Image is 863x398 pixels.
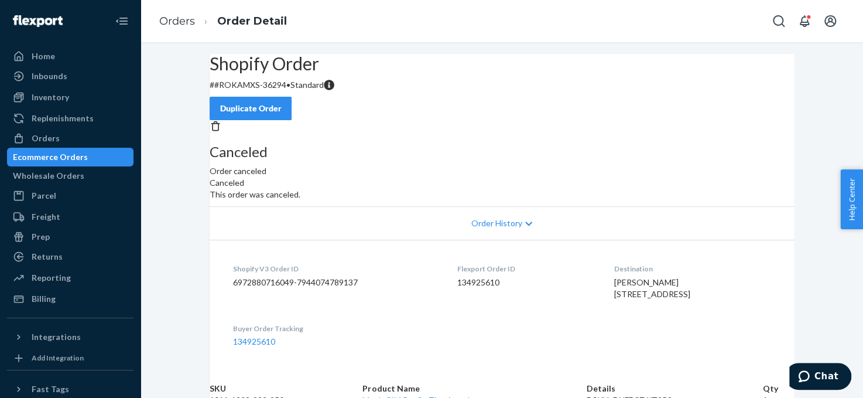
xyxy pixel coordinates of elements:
[7,207,133,226] a: Freight
[233,336,275,346] a: 134925610
[32,211,60,223] div: Freight
[32,251,63,263] div: Returns
[210,144,794,177] div: Order canceled
[789,363,851,392] iframe: Opens a widget where you can chat to one of our agents
[13,15,63,27] img: Flexport logo
[793,9,816,33] button: Open notifications
[471,217,522,229] span: Order History
[32,231,50,243] div: Prep
[32,190,56,202] div: Parcel
[614,264,770,274] dt: Destination
[614,277,690,299] span: [PERSON_NAME] [STREET_ADDRESS]
[7,328,133,346] button: Integrations
[150,4,296,39] ol: breadcrumbs
[762,383,794,394] th: Qty
[13,170,84,182] div: Wholesale Orders
[32,132,60,144] div: Orders
[362,383,587,394] th: Product Name
[7,47,133,66] a: Home
[32,293,56,305] div: Billing
[210,79,794,91] p: # #ROKAMXS-36294
[32,331,81,343] div: Integrations
[32,70,67,82] div: Inbounds
[7,166,133,185] a: Wholesale Orders
[7,148,133,166] a: Ecommerce Orders
[233,324,438,334] dt: Buyer Order Tracking
[220,103,282,114] div: Duplicate Order
[457,277,595,288] dd: 134925610
[233,264,438,274] dt: Shopify V3 Order ID
[32,383,69,395] div: Fast Tags
[7,290,133,308] a: Billing
[210,177,794,189] header: Canceled
[210,54,794,73] h2: Shopify Order
[210,383,362,394] th: SKU
[7,351,133,365] a: Add Integration
[587,383,762,394] th: Details
[840,169,863,229] button: Help Center
[7,227,133,246] a: Prep
[32,353,84,363] div: Add Integration
[767,9,790,33] button: Open Search Box
[32,91,69,103] div: Inventory
[32,113,94,124] div: Replenishments
[217,15,287,28] a: Order Detail
[210,144,794,159] h3: Canceled
[13,151,88,163] div: Ecommerce Orders
[233,277,438,288] dd: 6972880716049-7944074789137
[457,264,595,274] dt: Flexport Order ID
[7,268,133,287] a: Reporting
[7,109,133,128] a: Replenishments
[290,80,324,90] span: Standard
[110,9,133,33] button: Close Navigation
[210,189,794,200] p: This order was canceled.
[7,129,133,148] a: Orders
[7,67,133,86] a: Inbounds
[210,97,292,120] button: Duplicate Order
[7,88,133,107] a: Inventory
[159,15,195,28] a: Orders
[32,272,71,284] div: Reporting
[286,80,290,90] span: •
[819,9,842,33] button: Open account menu
[7,247,133,266] a: Returns
[7,186,133,205] a: Parcel
[32,50,55,62] div: Home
